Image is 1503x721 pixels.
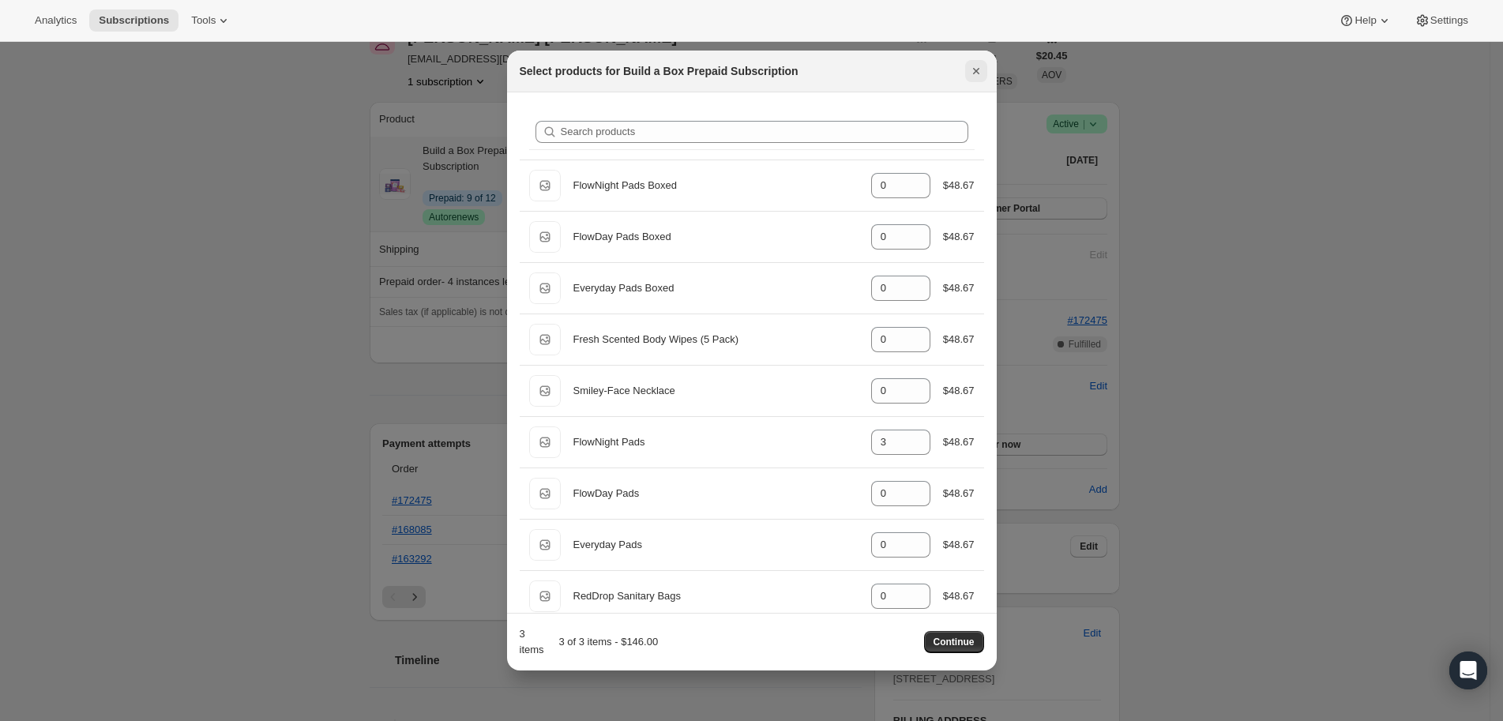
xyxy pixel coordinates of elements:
button: Analytics [25,9,86,32]
div: FlowNight Pads [573,434,859,450]
div: $48.67 [943,229,975,245]
button: Settings [1405,9,1478,32]
div: Everyday Pads Boxed [573,280,859,296]
span: Continue [934,636,975,648]
div: Everyday Pads [573,537,859,553]
div: Smiley-Face Necklace [573,383,859,399]
div: FlowNight Pads Boxed [573,178,859,193]
button: Close [965,60,987,82]
span: Settings [1430,14,1468,27]
div: Fresh Scented Body Wipes (5 Pack) [573,332,859,347]
h2: Select products for Build a Box Prepaid Subscription [520,63,798,79]
div: 3 items [520,626,545,658]
div: $48.67 [943,434,975,450]
div: $48.67 [943,486,975,501]
div: FlowDay Pads [573,486,859,501]
span: Analytics [35,14,77,27]
div: $48.67 [943,383,975,399]
div: RedDrop Sanitary Bags [573,588,859,604]
div: Open Intercom Messenger [1449,652,1487,689]
button: Continue [924,631,984,653]
span: Subscriptions [99,14,169,27]
button: Help [1329,9,1401,32]
span: Help [1355,14,1376,27]
div: $48.67 [943,537,975,553]
div: $48.67 [943,178,975,193]
div: FlowDay Pads Boxed [573,229,859,245]
div: 3 of 3 items - $146.00 [551,634,658,650]
button: Tools [182,9,241,32]
div: $48.67 [943,332,975,347]
input: Search products [561,121,968,143]
div: $48.67 [943,588,975,604]
button: Subscriptions [89,9,178,32]
span: Tools [191,14,216,27]
div: $48.67 [943,280,975,296]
